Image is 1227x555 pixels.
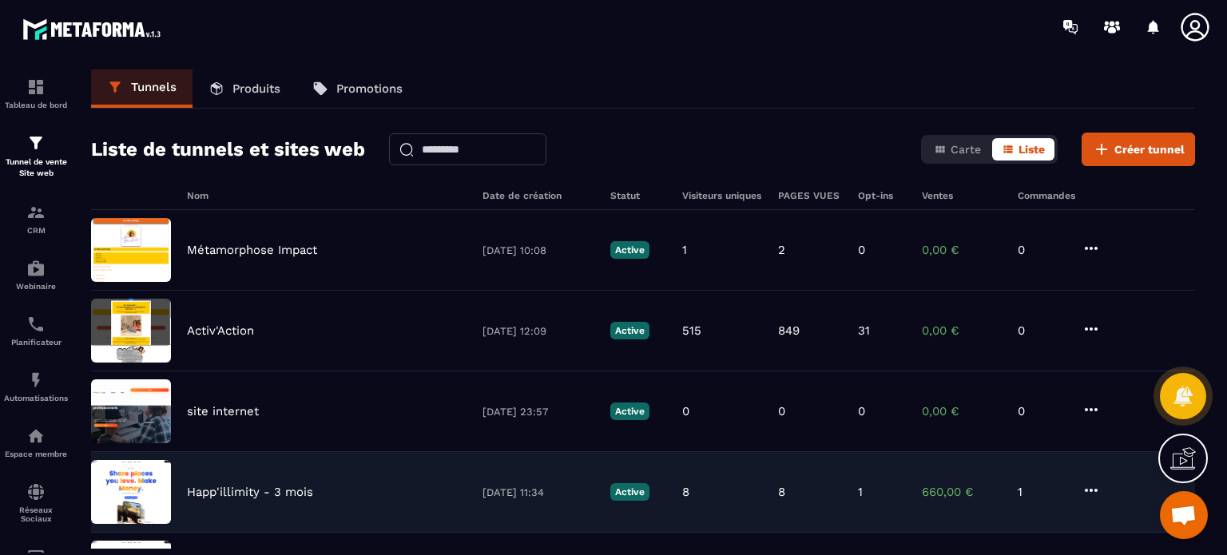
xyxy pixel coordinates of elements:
[610,483,649,501] p: Active
[4,101,68,109] p: Tableau de bord
[778,323,800,338] p: 849
[4,359,68,414] a: automationsautomationsAutomatisations
[682,190,762,201] h6: Visiteurs uniques
[4,470,68,535] a: social-networksocial-networkRéseaux Sociaux
[4,247,68,303] a: automationsautomationsWebinaire
[4,394,68,402] p: Automatisations
[26,133,46,153] img: formation
[610,322,649,339] p: Active
[1160,491,1208,539] div: Ouvrir le chat
[4,157,68,179] p: Tunnel de vente Site web
[924,138,991,161] button: Carte
[858,404,865,418] p: 0
[26,426,46,446] img: automations
[91,133,365,165] h2: Liste de tunnels et sites web
[922,243,1002,257] p: 0,00 €
[26,203,46,222] img: formation
[187,485,313,499] p: Happ'illimity - 3 mois
[4,338,68,347] p: Planificateur
[858,485,863,499] p: 1
[610,402,649,420] p: Active
[778,243,785,257] p: 2
[26,77,46,97] img: formation
[858,243,865,257] p: 0
[4,505,68,523] p: Réseaux Sociaux
[91,460,171,524] img: image
[131,80,177,94] p: Tunnels
[4,65,68,121] a: formationformationTableau de bord
[482,406,594,418] p: [DATE] 23:57
[1018,485,1066,499] p: 1
[778,404,785,418] p: 0
[682,404,689,418] p: 0
[91,299,171,363] img: image
[610,241,649,259] p: Active
[778,190,842,201] h6: PAGES VUES
[922,404,1002,418] p: 0,00 €
[482,486,594,498] p: [DATE] 11:34
[1018,404,1066,418] p: 0
[922,190,1002,201] h6: Ventes
[187,190,467,201] h6: Nom
[1018,190,1075,201] h6: Commandes
[482,190,594,201] h6: Date de création
[1019,143,1045,156] span: Liste
[1082,133,1195,166] button: Créer tunnel
[187,323,254,338] p: Activ'Action
[922,485,1002,499] p: 660,00 €
[682,485,689,499] p: 8
[91,218,171,282] img: image
[858,190,906,201] h6: Opt-ins
[778,485,785,499] p: 8
[992,138,1054,161] button: Liste
[26,371,46,390] img: automations
[482,244,594,256] p: [DATE] 10:08
[296,69,419,108] a: Promotions
[193,69,296,108] a: Produits
[187,243,317,257] p: Métamorphose Impact
[1114,141,1185,157] span: Créer tunnel
[187,404,259,418] p: site internet
[922,323,1002,338] p: 0,00 €
[682,243,687,257] p: 1
[26,315,46,334] img: scheduler
[22,14,166,44] img: logo
[858,323,870,338] p: 31
[1018,323,1066,338] p: 0
[91,379,171,443] img: image
[4,121,68,191] a: formationformationTunnel de vente Site web
[91,69,193,108] a: Tunnels
[232,81,280,96] p: Produits
[4,450,68,458] p: Espace membre
[682,323,701,338] p: 515
[610,190,666,201] h6: Statut
[336,81,403,96] p: Promotions
[951,143,981,156] span: Carte
[4,303,68,359] a: schedulerschedulerPlanificateur
[4,191,68,247] a: formationformationCRM
[26,259,46,278] img: automations
[482,325,594,337] p: [DATE] 12:09
[4,414,68,470] a: automationsautomationsEspace membre
[4,226,68,235] p: CRM
[1018,243,1066,257] p: 0
[26,482,46,501] img: social-network
[4,282,68,291] p: Webinaire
